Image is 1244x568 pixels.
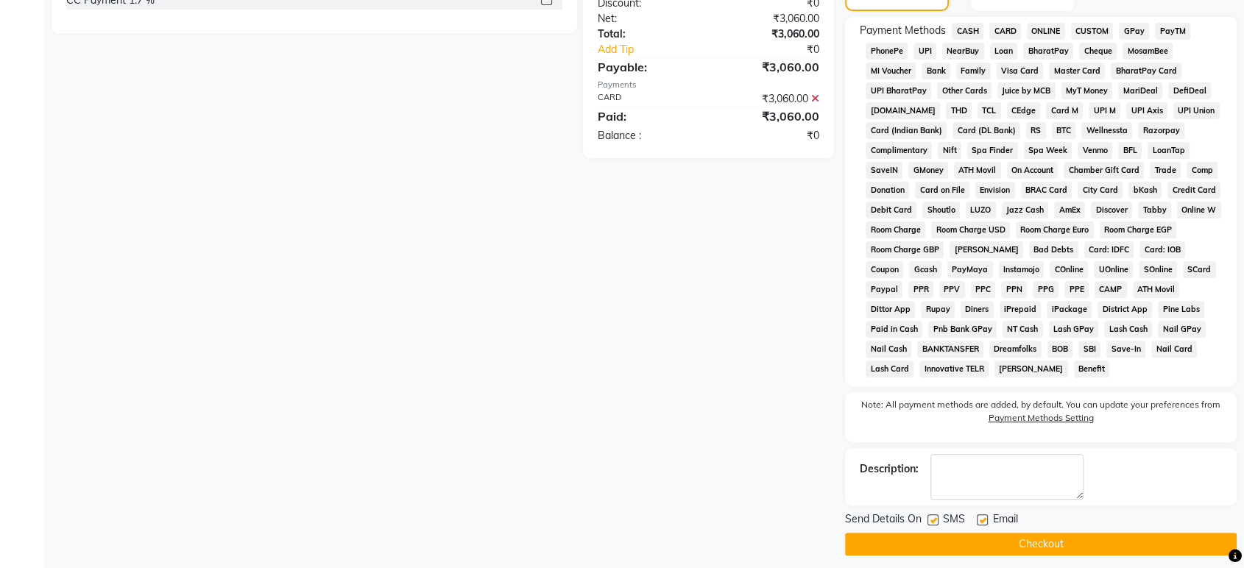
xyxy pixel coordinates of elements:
span: Payment Methods [860,23,946,38]
span: CAMP [1095,281,1127,298]
span: SaveIN [866,162,902,179]
span: City Card [1078,182,1123,199]
div: Paid: [587,107,709,125]
span: Dreamfolks [989,341,1042,358]
span: MI Voucher [866,63,916,79]
span: GPay [1119,23,1149,40]
div: ₹3,060.00 [709,91,831,107]
span: Email [992,511,1017,530]
span: NearBuy [942,43,984,60]
span: UPI M [1089,102,1120,119]
span: Bad Debts [1029,241,1078,258]
span: Paid in Cash [866,321,922,338]
span: PhonePe [866,43,908,60]
span: ONLINE [1027,23,1065,40]
label: Note: All payment methods are added, by default. You can update your preferences from [860,398,1222,430]
span: Visa Card [997,63,1044,79]
span: Room Charge GBP [866,241,944,258]
span: SCard [1183,261,1216,278]
span: BRAC Card [1021,182,1072,199]
span: Coupon [866,261,903,278]
span: PayMaya [947,261,993,278]
span: Card (DL Bank) [953,122,1020,139]
span: ATH Movil [1133,281,1180,298]
span: UPI Union [1173,102,1220,119]
span: Card (Indian Bank) [866,122,947,139]
span: bKash [1128,182,1162,199]
span: Card on File [915,182,969,199]
span: Diners [961,301,994,318]
span: BOB [1047,341,1073,358]
span: Other Cards [937,82,992,99]
div: ₹3,060.00 [709,58,831,76]
div: ₹0 [709,128,831,143]
label: Payment Methods Setting [989,411,1094,425]
span: Instamojo [999,261,1045,278]
span: District App [1098,301,1152,318]
span: BFL [1118,142,1142,159]
span: BharatPay Card [1111,63,1181,79]
span: Pine Labs [1158,301,1204,318]
div: Total: [587,26,709,42]
span: Nail Cash [866,341,911,358]
span: iPackage [1047,301,1092,318]
span: Send Details On [845,511,922,530]
span: Nail Card [1151,341,1197,358]
span: Shoutlo [922,202,960,219]
span: UPI BharatPay [866,82,931,99]
div: Net: [587,11,709,26]
span: Debit Card [866,202,916,219]
span: SBI [1078,341,1100,358]
span: Envision [975,182,1015,199]
span: LoanTap [1148,142,1190,159]
span: Gcash [909,261,941,278]
span: Venmo [1078,142,1112,159]
span: MosamBee [1123,43,1173,60]
span: Pnb Bank GPay [928,321,997,338]
span: Chamber Gift Card [1064,162,1144,179]
span: PayTM [1155,23,1190,40]
span: Innovative TELR [919,361,989,377]
span: On Account [1007,162,1059,179]
span: Spa Week [1024,142,1072,159]
button: Checkout [845,533,1237,555]
span: Tabby [1138,202,1171,219]
span: TCL [978,102,1001,119]
span: PPN [1001,281,1027,298]
div: ₹3,060.00 [709,26,831,42]
span: Room Charge EGP [1100,221,1177,238]
span: CUSTOM [1071,23,1114,40]
div: Balance : [587,128,709,143]
span: PPE [1064,281,1089,298]
span: Nail GPay [1158,321,1206,338]
span: AmEx [1054,202,1085,219]
span: Family [956,63,991,79]
span: ATH Movil [954,162,1001,179]
span: THD [946,102,972,119]
span: Bank [922,63,950,79]
span: Razorpay [1138,122,1184,139]
div: Payable: [587,58,709,76]
span: UPI [913,43,936,60]
span: UOnline [1094,261,1133,278]
span: MariDeal [1118,82,1162,99]
div: ₹3,060.00 [709,107,831,125]
span: CEdge [1007,102,1041,119]
span: UPI Axis [1126,102,1167,119]
span: Lash Card [866,361,913,377]
span: NT Cash [1003,321,1043,338]
span: GMoney [908,162,948,179]
div: Description: [860,461,919,477]
span: Card M [1046,102,1083,119]
span: [PERSON_NAME] [994,361,1068,377]
span: Juice by MCB [997,82,1056,99]
a: Add Tip [587,42,729,57]
div: ₹3,060.00 [709,11,831,26]
span: Complimentary [866,142,932,159]
span: COnline [1050,261,1088,278]
span: PPG [1033,281,1059,298]
span: Online W [1177,202,1221,219]
span: Wellnessta [1081,122,1132,139]
span: PPR [908,281,933,298]
span: Cheque [1079,43,1117,60]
